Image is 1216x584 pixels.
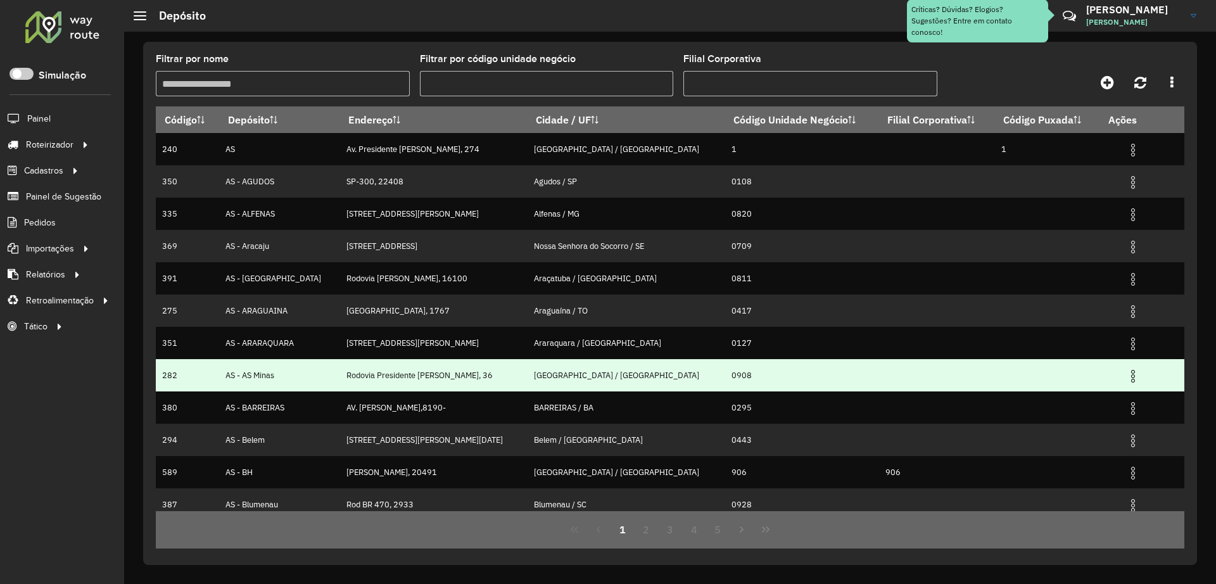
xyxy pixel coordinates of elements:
[725,327,879,359] td: 0127
[156,424,219,456] td: 294
[994,133,1099,165] td: 1
[26,268,65,281] span: Relatórios
[219,391,339,424] td: AS - BARREIRAS
[339,133,527,165] td: Av. Presidente [PERSON_NAME], 274
[527,230,725,262] td: Nossa Senhora do Socorro / SE
[527,359,725,391] td: [GEOGRAPHIC_DATA] / [GEOGRAPHIC_DATA]
[527,165,725,198] td: Agudos / SP
[156,51,229,67] label: Filtrar por nome
[527,488,725,521] td: Blumenau / SC
[339,488,527,521] td: Rod BR 470, 2933
[219,424,339,456] td: AS - Belem
[156,295,219,327] td: 275
[725,262,879,295] td: 0811
[339,106,527,133] th: Endereço
[725,359,879,391] td: 0908
[658,517,682,542] button: 3
[219,230,339,262] td: AS - Aracaju
[683,51,761,67] label: Filial Corporativa
[725,391,879,424] td: 0295
[879,106,995,133] th: Filial Corporativa
[879,456,995,488] td: 906
[339,262,527,295] td: Rodovia [PERSON_NAME], 16100
[730,517,754,542] button: Next Page
[219,165,339,198] td: AS - AGUDOS
[420,51,576,67] label: Filtrar por código unidade negócio
[725,198,879,230] td: 0820
[219,133,339,165] td: AS
[24,216,56,229] span: Pedidos
[219,359,339,391] td: AS - AS Minas
[156,391,219,424] td: 380
[219,295,339,327] td: AS - ARAGUAINA
[611,517,635,542] button: 1
[156,198,219,230] td: 335
[527,456,725,488] td: [GEOGRAPHIC_DATA] / [GEOGRAPHIC_DATA]
[219,262,339,295] td: AS - [GEOGRAPHIC_DATA]
[219,106,339,133] th: Depósito
[725,106,879,133] th: Código Unidade Negócio
[339,424,527,456] td: [STREET_ADDRESS][PERSON_NAME][DATE]
[219,488,339,521] td: AS - Blumenau
[1056,3,1083,30] a: Contato Rápido
[527,391,725,424] td: BARREIRAS / BA
[725,165,879,198] td: 0108
[634,517,658,542] button: 2
[725,295,879,327] td: 0417
[156,488,219,521] td: 387
[527,327,725,359] td: Araraquara / [GEOGRAPHIC_DATA]
[156,359,219,391] td: 282
[725,488,879,521] td: 0928
[156,230,219,262] td: 369
[339,359,527,391] td: Rodovia Presidente [PERSON_NAME], 36
[156,456,219,488] td: 589
[26,190,101,203] span: Painel de Sugestão
[754,517,778,542] button: Last Page
[527,295,725,327] td: Araguaína / TO
[146,9,206,23] h2: Depósito
[725,456,879,488] td: 906
[339,295,527,327] td: [GEOGRAPHIC_DATA], 1767
[339,165,527,198] td: SP-300, 22408
[39,68,86,83] label: Simulação
[527,198,725,230] td: Alfenas / MG
[339,391,527,424] td: AV. [PERSON_NAME],8190-
[24,320,47,333] span: Tático
[339,198,527,230] td: [STREET_ADDRESS][PERSON_NAME]
[725,424,879,456] td: 0443
[725,133,879,165] td: 1
[156,262,219,295] td: 391
[527,424,725,456] td: Belem / [GEOGRAPHIC_DATA]
[1086,4,1181,16] h3: [PERSON_NAME]
[27,112,51,125] span: Painel
[156,165,219,198] td: 350
[725,230,879,262] td: 0709
[527,262,725,295] td: Araçatuba / [GEOGRAPHIC_DATA]
[339,456,527,488] td: [PERSON_NAME], 20491
[219,198,339,230] td: AS - ALFENAS
[339,230,527,262] td: [STREET_ADDRESS]
[24,164,63,177] span: Cadastros
[219,327,339,359] td: AS - ARARAQUARA
[26,294,94,307] span: Retroalimentação
[26,138,73,151] span: Roteirizador
[219,456,339,488] td: AS - BH
[527,133,725,165] td: [GEOGRAPHIC_DATA] / [GEOGRAPHIC_DATA]
[682,517,706,542] button: 4
[1100,106,1176,133] th: Ações
[1086,16,1181,28] span: [PERSON_NAME]
[527,106,725,133] th: Cidade / UF
[26,242,74,255] span: Importações
[156,106,219,133] th: Código
[339,327,527,359] td: [STREET_ADDRESS][PERSON_NAME]
[994,106,1099,133] th: Código Puxada
[156,327,219,359] td: 351
[706,517,730,542] button: 5
[156,133,219,165] td: 240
